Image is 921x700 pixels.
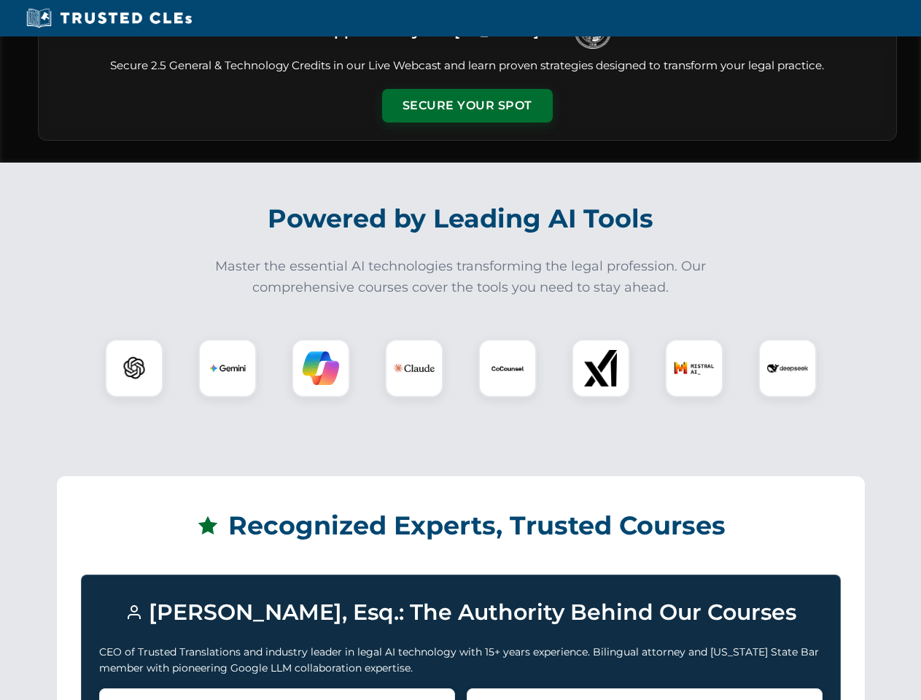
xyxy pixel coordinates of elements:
[767,348,808,389] img: DeepSeek Logo
[489,350,526,386] img: CoCounsel Logo
[292,339,350,397] div: Copilot
[385,339,443,397] div: Claude
[382,89,553,122] button: Secure Your Spot
[206,256,716,298] p: Master the essential AI technologies transforming the legal profession. Our comprehensive courses...
[81,500,841,551] h2: Recognized Experts, Trusted Courses
[56,58,879,74] p: Secure 2.5 General & Technology Credits in our Live Webcast and learn proven strategies designed ...
[198,339,257,397] div: Gemini
[674,348,715,389] img: Mistral AI Logo
[113,347,155,389] img: ChatGPT Logo
[758,339,817,397] div: DeepSeek
[572,339,630,397] div: xAI
[209,350,246,386] img: Gemini Logo
[99,593,823,632] h3: [PERSON_NAME], Esq.: The Authority Behind Our Courses
[583,350,619,386] img: xAI Logo
[478,339,537,397] div: CoCounsel
[99,644,823,677] p: CEO of Trusted Translations and industry leader in legal AI technology with 15+ years experience....
[105,339,163,397] div: ChatGPT
[57,193,865,244] h2: Powered by Leading AI Tools
[665,339,723,397] div: Mistral AI
[394,348,435,389] img: Claude Logo
[303,350,339,386] img: Copilot Logo
[22,7,196,29] img: Trusted CLEs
